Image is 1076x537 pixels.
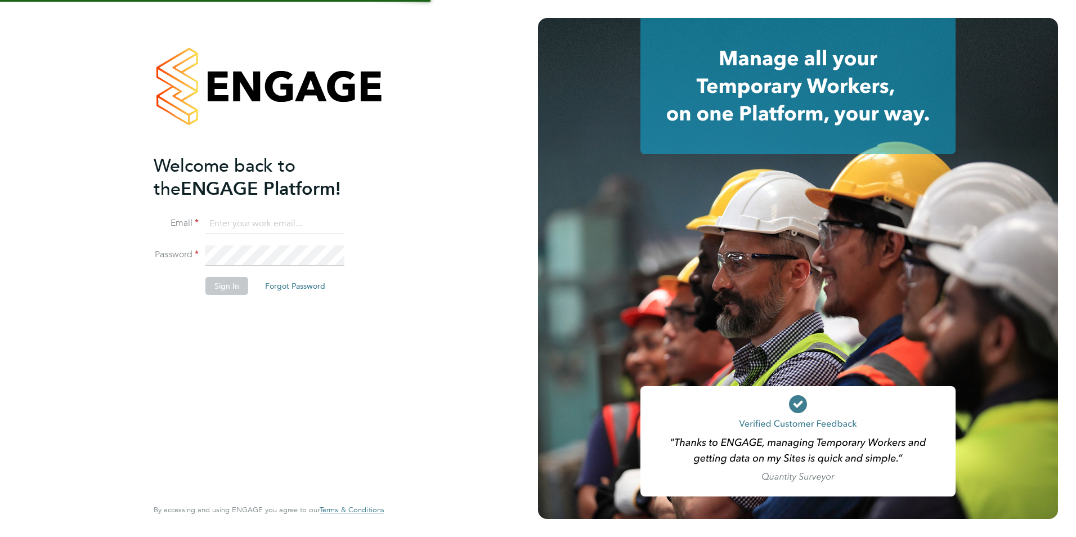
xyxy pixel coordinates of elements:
button: Forgot Password [256,277,334,295]
a: Terms & Conditions [320,505,384,514]
h2: ENGAGE Platform! [154,154,373,200]
span: Welcome back to the [154,155,295,200]
button: Sign In [205,277,248,295]
label: Password [154,249,199,261]
span: By accessing and using ENGAGE you agree to our [154,505,384,514]
label: Email [154,217,199,229]
input: Enter your work email... [205,214,344,234]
